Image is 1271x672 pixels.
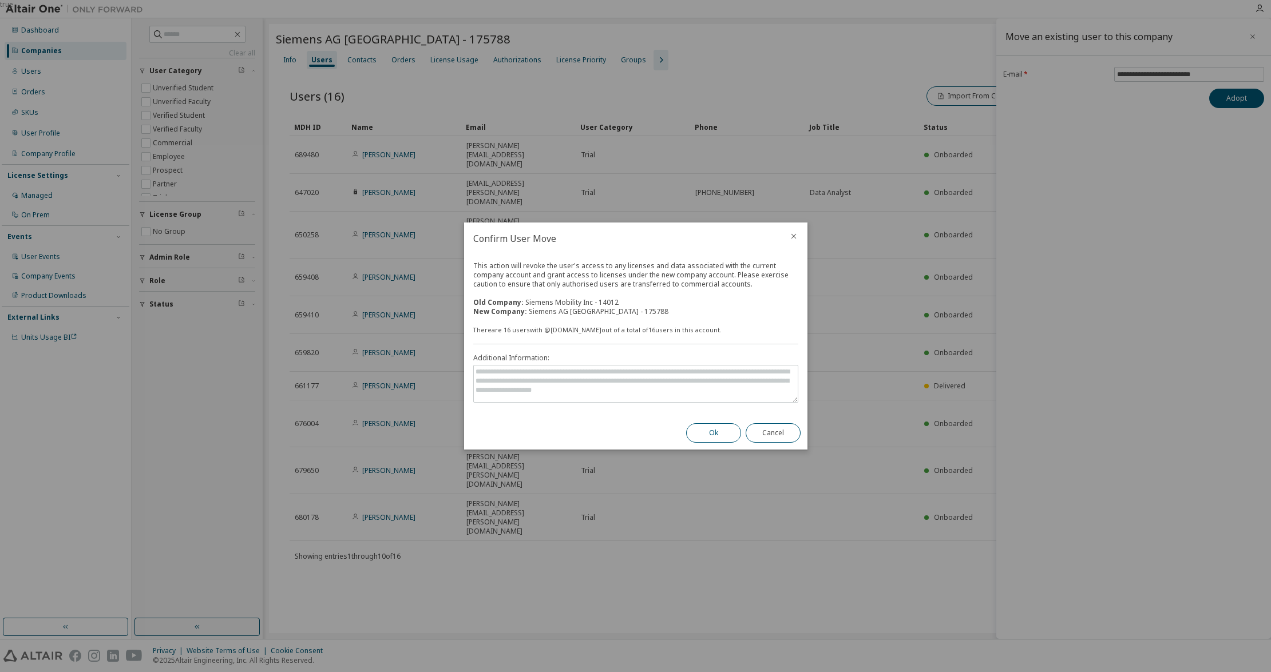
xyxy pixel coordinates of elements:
div: There are 16 users with @ [DOMAIN_NAME] out of a total of 16 users in this account. [473,325,798,335]
button: Cancel [746,423,801,443]
h2: Confirm User Move [464,222,780,255]
div: This action will revoke the user's access to any licenses and data associated with the current co... [473,261,798,316]
b: New Company: [473,307,527,316]
label: Additional Information: [473,353,798,363]
button: close [789,232,798,241]
button: Ok [686,423,741,443]
b: Old Company: [473,297,524,307]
